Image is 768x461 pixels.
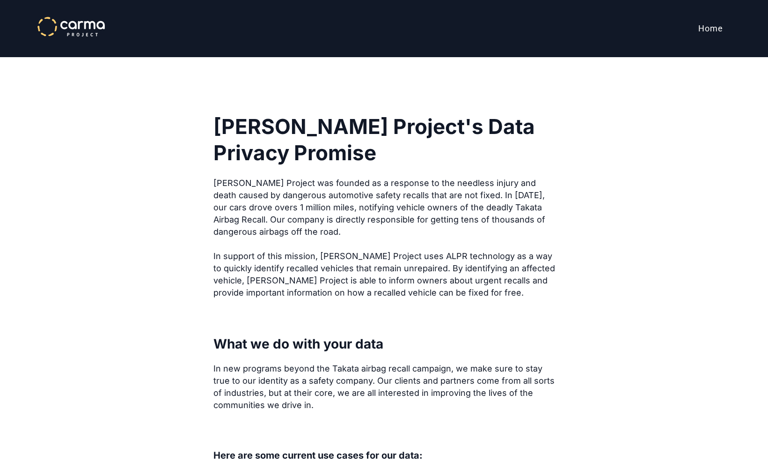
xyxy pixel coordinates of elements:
p: In new programs beyond the Takata airbag recall campaign, we make sure to stay true to our identi... [213,363,555,411]
h1: [PERSON_NAME] Project's Data Privacy Promise [213,113,555,166]
h2: What we do with your data [213,336,555,351]
a: Home [691,17,731,40]
a: home [37,17,105,37]
p: [PERSON_NAME] Project was founded as a response to the needless injury and death caused by danger... [213,177,555,299]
